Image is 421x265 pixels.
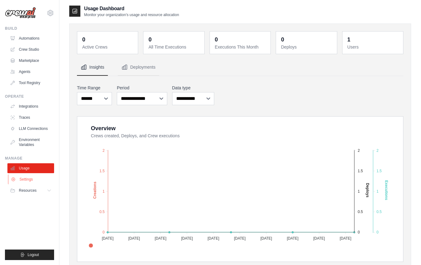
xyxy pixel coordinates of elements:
a: Automations [7,33,54,43]
a: Usage [7,163,54,173]
dt: Users [347,44,399,50]
tspan: 1 [376,189,379,194]
button: Insights [77,59,108,76]
tspan: [DATE] [155,236,166,241]
a: Marketplace [7,56,54,66]
tspan: [DATE] [313,236,325,241]
tspan: [DATE] [181,236,193,241]
a: LLM Connections [7,124,54,134]
tspan: 1 [358,189,360,194]
tspan: 1 [103,189,105,194]
a: Traces [7,113,54,122]
div: Manage [5,156,54,161]
button: Deployments [118,59,159,76]
text: Deploys [365,183,370,198]
p: Monitor your organization's usage and resource allocation [84,12,179,17]
tspan: 2 [376,148,379,153]
a: Environment Variables [7,135,54,150]
button: Resources [7,186,54,195]
img: Logo [5,7,36,19]
tspan: 0.5 [100,210,105,214]
tspan: [DATE] [340,236,351,241]
div: 1 [347,35,351,44]
tspan: [DATE] [128,236,140,241]
tspan: 0 [103,230,105,234]
dt: Executions This Month [215,44,267,50]
a: Crew Studio [7,45,54,54]
tspan: 1.5 [358,169,363,173]
button: Logout [5,250,54,260]
dt: Active Crews [82,44,134,50]
text: Executions [384,180,389,200]
dt: Crews created, Deploys, and Crew executions [91,133,396,139]
a: Settings [8,174,55,184]
tspan: 0 [376,230,379,234]
tspan: [DATE] [287,236,299,241]
tspan: 2 [358,148,360,153]
tspan: [DATE] [207,236,219,241]
label: Time Range [77,85,112,91]
tspan: [DATE] [260,236,272,241]
div: 0 [82,35,85,44]
label: Period [117,85,167,91]
dt: All Time Executions [148,44,200,50]
a: Integrations [7,101,54,111]
span: Resources [19,188,36,193]
a: Agents [7,67,54,77]
div: Operate [5,94,54,99]
div: 0 [281,35,284,44]
div: 0 [148,35,151,44]
a: Tool Registry [7,78,54,88]
div: Build [5,26,54,31]
div: Overview [91,124,116,133]
dt: Deploys [281,44,333,50]
tspan: 1.5 [100,169,105,173]
tspan: 1.5 [376,169,382,173]
span: Logout [28,252,39,257]
tspan: 2 [103,148,105,153]
label: Data type [172,85,215,91]
text: Creations [93,182,97,199]
tspan: 0 [358,230,360,234]
tspan: [DATE] [102,236,113,241]
tspan: 0.5 [358,210,363,214]
tspan: [DATE] [234,236,246,241]
nav: Tabs [77,59,403,76]
tspan: 0.5 [376,210,382,214]
div: 0 [215,35,218,44]
h2: Usage Dashboard [84,5,179,12]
